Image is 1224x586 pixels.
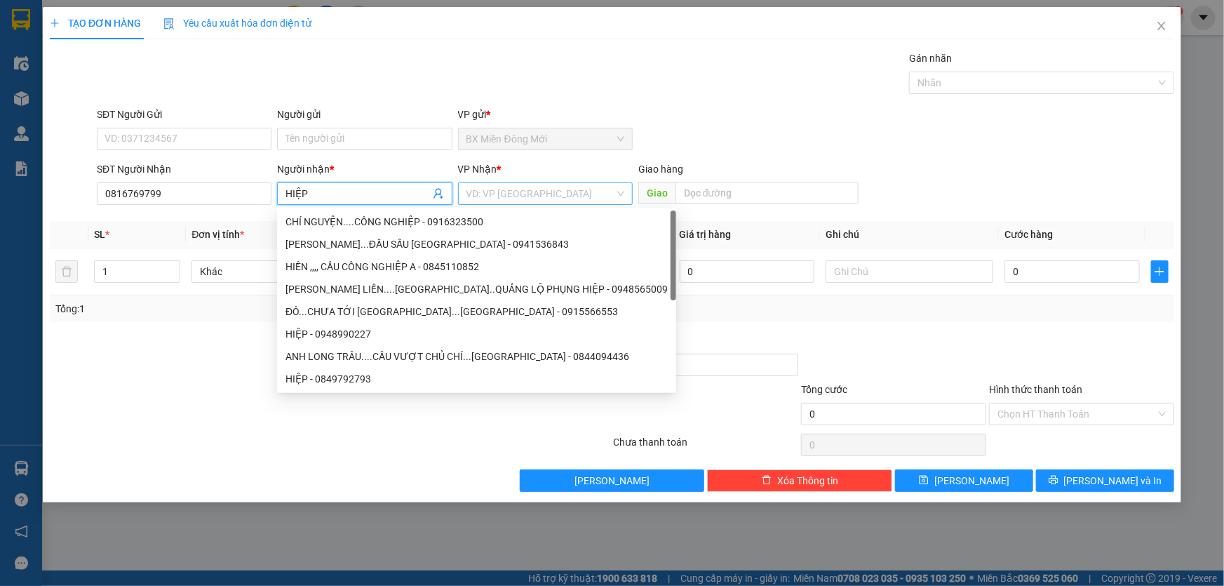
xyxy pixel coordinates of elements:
span: Tổng cước [801,384,847,395]
span: TẠO ĐƠN HÀNG [50,18,141,29]
div: HIỆP - 0849792793 [277,368,676,390]
div: VP gửi [458,107,633,122]
span: delete [762,475,772,486]
button: [PERSON_NAME] [520,470,705,492]
span: plus [50,18,60,28]
span: Yêu cầu xuất hóa đơn điện tử [163,18,311,29]
span: [PERSON_NAME] [574,473,650,488]
span: Xóa Thông tin [777,473,838,488]
div: CHÍ NGUYỆN....CÔNG NGHIỆP - 0916323500 [285,214,668,229]
div: ANH LONG TRÂU....CẦU VƯỢT CHỦ CHÍ...[GEOGRAPHIC_DATA] - 0844094436 [285,349,668,364]
span: close [1156,20,1167,32]
button: Close [1142,7,1181,46]
div: ANH LONG TRÂU....CẦU VƯỢT CHỦ CHÍ...QUẢNG LỘ PHỤNG HIỆP - 0844094436 [277,345,676,368]
div: HIỆP - 0948990227 [285,326,668,342]
div: [PERSON_NAME]...ĐẦU SẤU [GEOGRAPHIC_DATA] - 0941536843 [285,237,668,252]
div: HIỆP - 0849792793 [285,371,668,387]
span: save [919,475,929,486]
div: Chưa thanh toán [612,434,800,459]
div: Người gửi [277,107,452,122]
div: [PERSON_NAME] LIỀN....[GEOGRAPHIC_DATA]..QUẢNG LỘ PHỤNG HIỆP - 0948565009 [285,281,668,297]
div: HIỀN ,,,, CẦU CÔNG NGHIỆP A - 0845110852 [285,259,668,274]
span: BX Miền Đông Mới [466,128,624,149]
div: ĐẶNG THỊ LIỀN....CẦU QUỐC GIA..QUẢNG LỘ PHỤNG HIỆP - 0948565009 [277,278,676,300]
span: Khác [200,261,351,282]
img: icon [163,18,175,29]
span: VP Nhận [458,164,497,175]
button: deleteXóa Thông tin [707,470,892,492]
label: Hình thức thanh toán [989,384,1082,395]
span: Đơn vị tính [191,229,244,240]
div: SĐT Người Gửi [97,107,271,122]
input: Dọc đường [675,182,859,204]
div: ĐÔ...CHƯA TỚI CẦU QUỐC GIA...QUẢNG LỘ PHỤNG HIỆP - 0915566553 [277,300,676,323]
b: Khóm 7 - Thị Trấn Sông Đốc [97,77,165,104]
button: delete [55,260,78,283]
th: Ghi chú [820,221,999,248]
input: Ghi Chú [826,260,993,283]
span: plus [1152,266,1168,277]
span: Giá trị hàng [680,229,732,240]
button: plus [1151,260,1169,283]
div: NGÔ THỊ THƠ...ĐẦU SẤU QUẢNG LỘ PHỤNG HIỆP - 0941536843 [277,233,676,255]
div: SĐT Người Nhận [97,161,271,177]
span: [PERSON_NAME] [934,473,1009,488]
div: CHÍ NGUYỆN....CÔNG NGHIỆP - 0916323500 [277,211,676,233]
span: SL [94,229,105,240]
li: VP Trạm Sông Đốc [97,60,187,75]
label: Gán nhãn [909,53,952,64]
li: VP BX Miền Đông Mới [7,60,97,91]
span: environment [97,78,107,88]
div: HIỆP - 0948990227 [277,323,676,345]
span: Cước hàng [1004,229,1053,240]
span: printer [1049,475,1058,486]
button: printer[PERSON_NAME] và In [1036,470,1174,492]
span: [PERSON_NAME] và In [1064,473,1162,488]
span: Giao [638,182,675,204]
img: logo.jpg [7,7,56,56]
div: Tổng: 1 [55,301,473,317]
div: Người nhận [277,161,452,177]
button: save[PERSON_NAME] [895,470,1033,492]
input: 0 [680,260,815,283]
span: user-add [433,188,444,199]
span: Giao hàng [638,164,683,175]
li: Xe Khách THẮNG [7,7,203,34]
div: HIỀN ,,,, CẦU CÔNG NGHIỆP A - 0845110852 [277,255,676,278]
div: ĐÔ...CHƯA TỚI [GEOGRAPHIC_DATA]...[GEOGRAPHIC_DATA] - 0915566553 [285,304,668,319]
